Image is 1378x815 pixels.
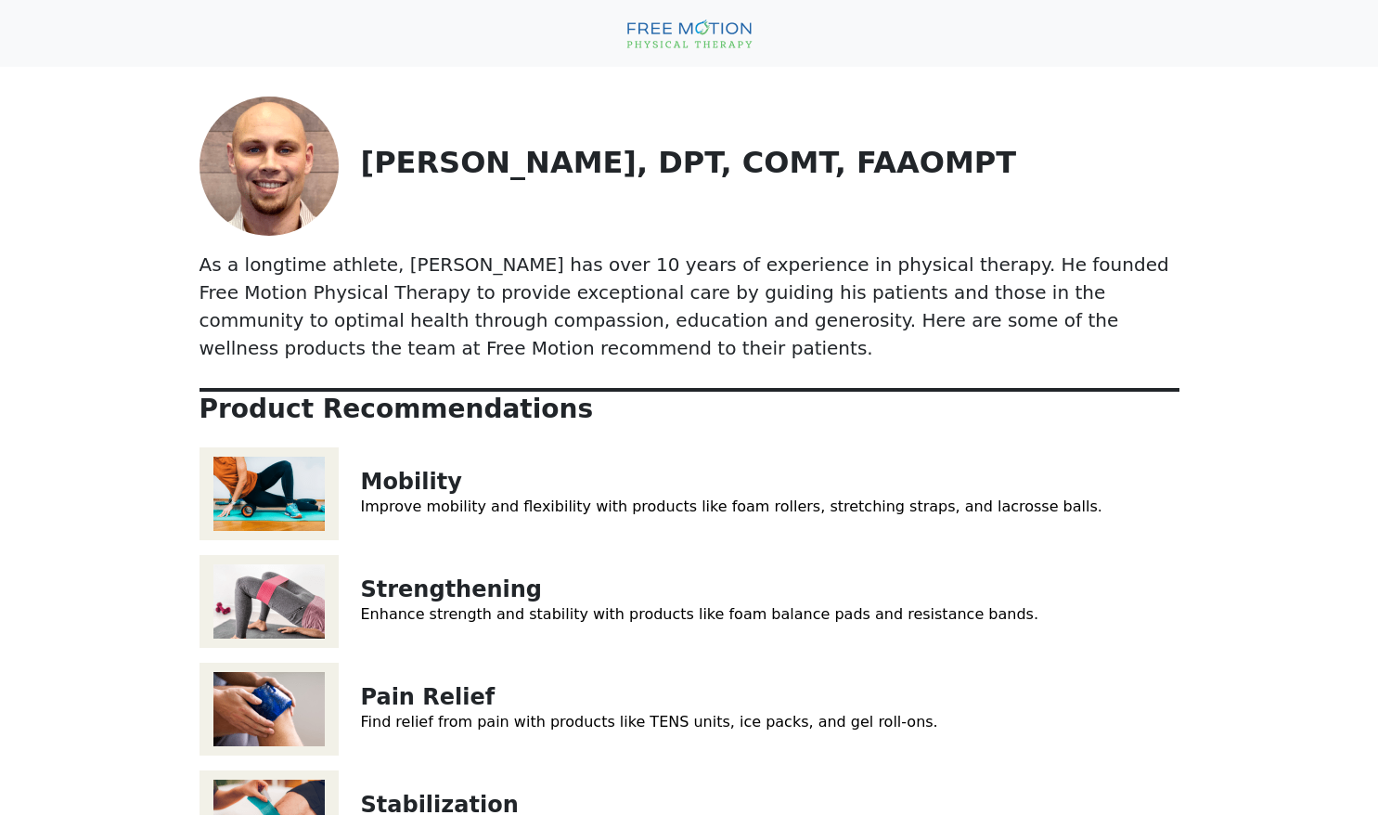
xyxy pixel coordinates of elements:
[200,251,1179,362] p: As a longtime athlete, [PERSON_NAME] has over 10 years of experience in physical therapy. He foun...
[625,18,753,50] img: Free Motion Physical Therapy
[361,713,938,731] a: Find relief from pain with products like TENS units, ice packs, and gel roll-ons.
[361,576,543,602] a: Strengthening
[361,145,1179,180] p: [PERSON_NAME], DPT, COMT, FAAOMPT
[200,663,339,756] img: Pain Relief
[361,605,1038,623] a: Enhance strength and stability with products like foam balance pads and resistance bands.
[200,97,339,236] img: Michael Stobie, DPT, COMT, FAAOMPT
[200,394,1179,425] p: Product Recommendations
[361,684,496,710] a: Pain Relief
[361,469,462,495] a: Mobility
[200,447,339,540] img: Mobility
[361,498,1102,515] a: Improve mobility and flexibility with products like foam rollers, stretching straps, and lacrosse...
[200,555,339,648] img: Strengthening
